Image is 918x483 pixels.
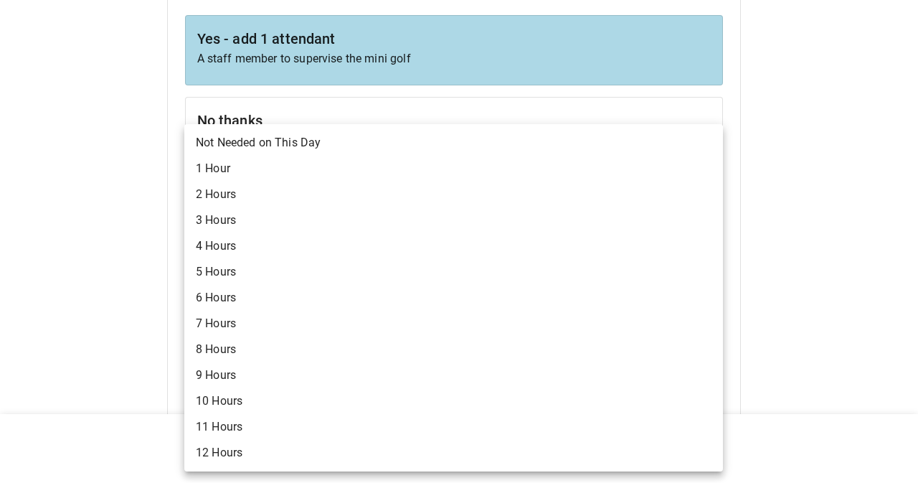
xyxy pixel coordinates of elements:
li: 6 Hours [184,285,723,311]
li: 2 Hours [184,182,723,207]
li: 11 Hours [184,414,723,440]
li: 5 Hours [184,259,723,285]
li: 7 Hours [184,311,723,337]
li: 10 Hours [184,388,723,414]
li: 12 Hours [184,440,723,466]
li: Not Needed on This Day [184,130,723,156]
li: 4 Hours [184,233,723,259]
li: 3 Hours [184,207,723,233]
li: 1 Hour [184,156,723,182]
li: 8 Hours [184,337,723,362]
li: 9 Hours [184,362,723,388]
